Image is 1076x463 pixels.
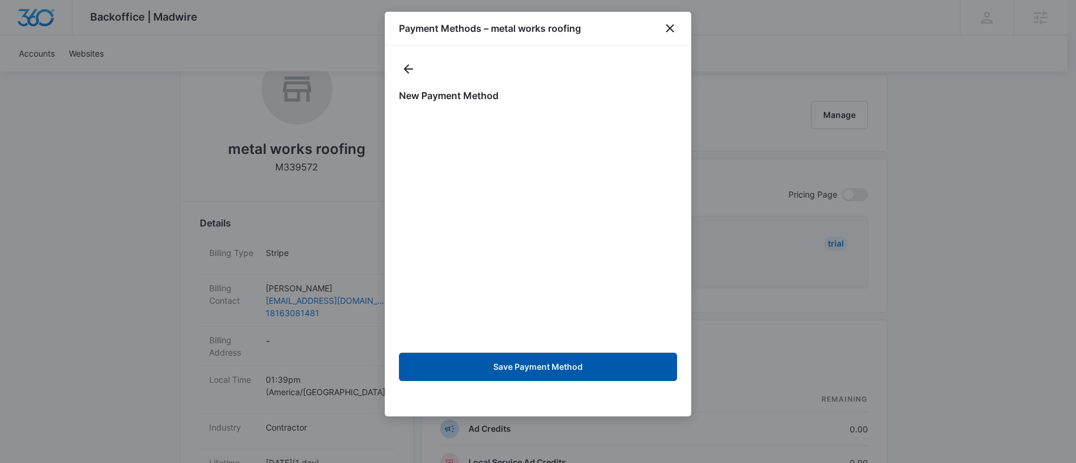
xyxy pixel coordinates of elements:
h1: Payment Methods – metal works roofing [399,21,581,35]
button: actions.back [399,60,418,78]
button: Save Payment Method [399,353,677,381]
h1: New Payment Method [399,88,677,103]
iframe: Secure payment input frame [397,112,679,343]
button: close [663,21,677,35]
